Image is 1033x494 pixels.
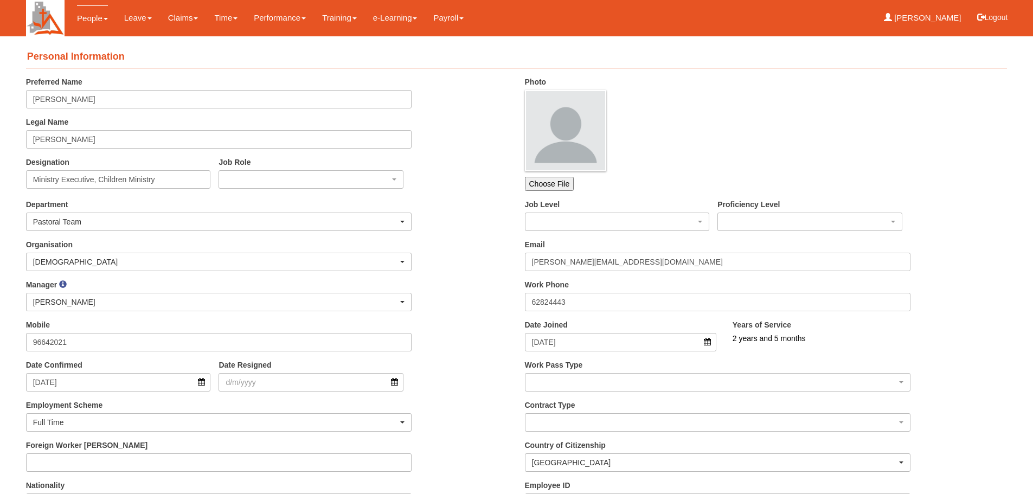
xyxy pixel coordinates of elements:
label: Mobile [26,319,50,330]
label: Nationality [26,480,65,491]
label: Employment Scheme [26,400,103,410]
button: Pastoral Team [26,213,412,231]
label: Date Resigned [219,360,271,370]
input: d/m/yyyy [525,333,716,351]
div: 2 years and 5 months [733,333,966,344]
a: People [77,5,108,31]
label: Work Phone [525,279,569,290]
label: Job Role [219,157,251,168]
label: Contract Type [525,400,575,410]
button: Full Time [26,413,412,432]
label: Legal Name [26,117,69,127]
button: [DEMOGRAPHIC_DATA] [26,253,412,271]
input: d/m/yyyy [26,373,211,392]
label: Organisation [26,239,73,250]
label: Job Level [525,199,560,210]
div: [PERSON_NAME] [33,297,399,307]
div: [GEOGRAPHIC_DATA] [532,457,897,468]
button: [PERSON_NAME] [26,293,412,311]
label: Employee ID [525,480,570,491]
a: Time [214,5,238,30]
label: Country of Citizenship [525,440,606,451]
button: Logout [970,4,1016,30]
a: Claims [168,5,198,30]
label: Proficiency Level [717,199,780,210]
input: Choose File [525,177,574,191]
div: Pastoral Team [33,216,399,227]
img: profile.png [525,90,606,171]
h4: Personal Information [26,46,1008,68]
label: Manager [26,279,57,290]
a: e-Learning [373,5,418,30]
label: Email [525,239,545,250]
input: d/m/yyyy [219,373,403,392]
a: Leave [124,5,152,30]
div: Full Time [33,417,399,428]
label: Foreign Worker [PERSON_NAME] [26,440,148,451]
label: Designation [26,157,69,168]
a: Payroll [433,5,464,30]
label: Photo [525,76,547,87]
label: Years of Service [733,319,791,330]
label: Date Confirmed [26,360,82,370]
a: [PERSON_NAME] [884,5,961,30]
label: Work Pass Type [525,360,583,370]
div: [DEMOGRAPHIC_DATA] [33,256,399,267]
label: Date Joined [525,319,568,330]
a: Training [322,5,357,30]
button: [GEOGRAPHIC_DATA] [525,453,911,472]
label: Department [26,199,68,210]
label: Preferred Name [26,76,82,87]
a: Performance [254,5,306,30]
